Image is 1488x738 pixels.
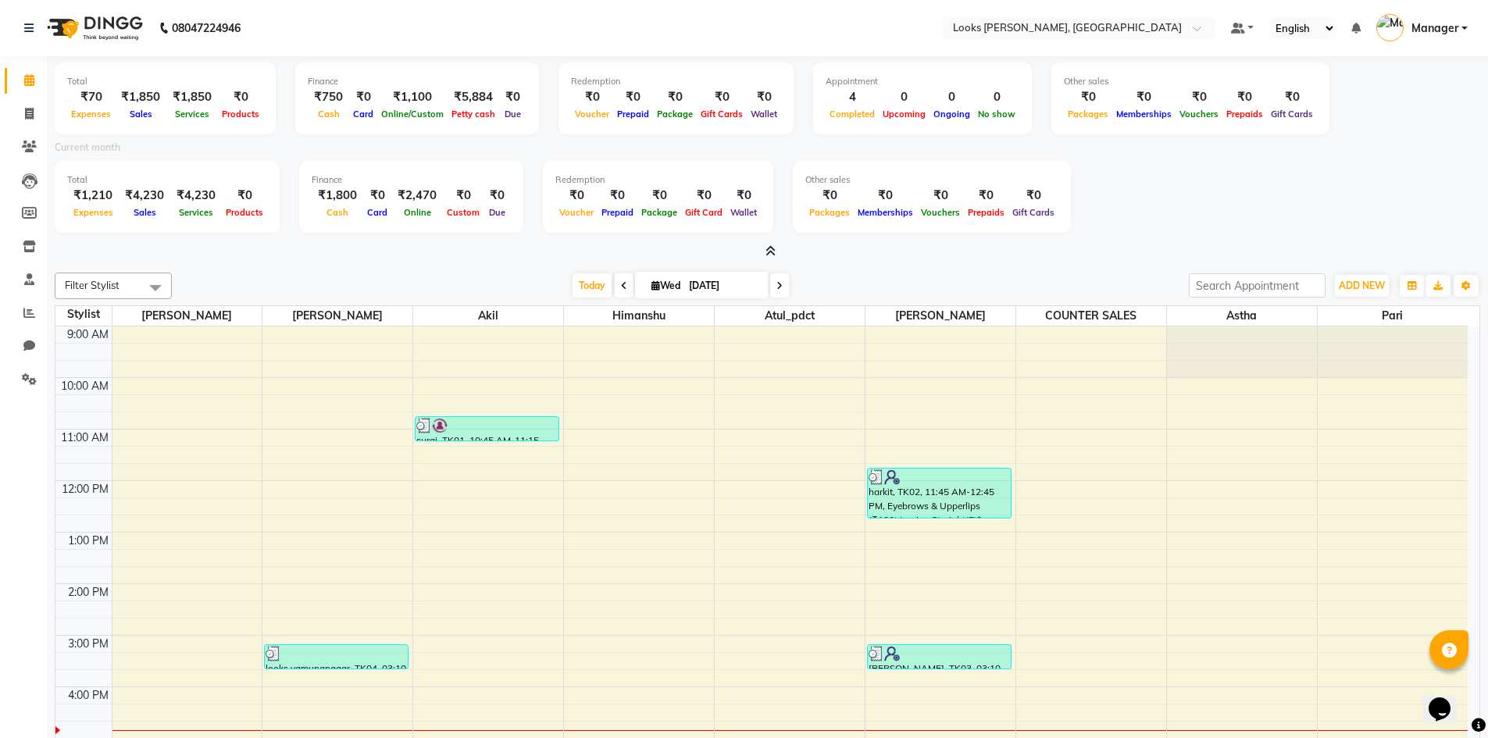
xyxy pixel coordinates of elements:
span: Sales [130,207,160,218]
span: Cash [323,207,352,218]
div: ₹2,470 [391,187,443,205]
span: Sales [126,109,156,119]
span: COUNTER SALES [1016,306,1166,326]
input: Search Appointment [1189,273,1326,298]
div: ₹0 [1222,88,1267,106]
span: No show [974,109,1019,119]
span: Package [637,207,681,218]
div: harkit, TK02, 11:45 AM-12:45 PM, Eyebrows & Upperlips (₹100),Ironing Straight(F)* (₹450) [868,469,1011,518]
span: Gift Card [681,207,726,218]
div: ₹0 [1112,88,1176,106]
span: Wed [648,280,684,291]
div: Appointment [826,75,1019,88]
div: looks yamunanagar, TK04, 03:10 PM-03:40 PM, Blow Dry Stylist(F)* (₹400) [265,645,408,668]
span: Expenses [67,109,115,119]
div: 0 [974,88,1019,106]
span: Today [573,273,612,298]
span: Cash [314,109,344,119]
div: 0 [879,88,930,106]
div: suraj, TK01, 10:45 AM-11:15 AM, Stylist Cut(M) [416,417,558,440]
span: Card [363,207,391,218]
span: Voucher [555,207,598,218]
span: Packages [1064,109,1112,119]
div: 12:00 PM [59,481,112,497]
div: ₹0 [854,187,917,205]
div: ₹0 [555,187,598,205]
div: ₹1,210 [67,187,119,205]
div: ₹0 [747,88,781,106]
div: ₹0 [484,187,511,205]
span: Vouchers [1176,109,1222,119]
div: ₹1,850 [166,88,218,106]
span: Services [171,109,213,119]
div: Finance [312,173,511,187]
span: Online [400,207,435,218]
span: Products [222,207,267,218]
label: Current month [55,141,120,155]
div: 4 [826,88,879,106]
div: ₹0 [1176,88,1222,106]
div: ₹0 [349,88,377,106]
img: Manager [1376,14,1404,41]
b: 08047224946 [172,6,241,50]
div: [PERSON_NAME], TK03, 03:10 PM-03:40 PM, Eyebrows & Upperlips (₹100) [868,645,1011,668]
div: Stylist [55,306,112,323]
span: [PERSON_NAME] [262,306,412,326]
div: Redemption [571,75,781,88]
span: Due [485,207,509,218]
span: Wallet [747,109,781,119]
span: Voucher [571,109,613,119]
div: 11:00 AM [58,430,112,446]
div: Total [67,173,267,187]
span: Custom [443,207,484,218]
div: ₹0 [218,88,263,106]
div: 1:00 PM [65,533,112,549]
div: ₹0 [1267,88,1317,106]
div: 4:00 PM [65,687,112,704]
div: ₹0 [805,187,854,205]
iframe: chat widget [1422,676,1472,722]
div: ₹5,884 [448,88,499,106]
div: Redemption [555,173,761,187]
span: Card [349,109,377,119]
div: ₹0 [1064,88,1112,106]
div: ₹0 [964,187,1008,205]
span: Memberships [1112,109,1176,119]
span: Completed [826,109,879,119]
span: Akil [413,306,563,326]
span: Manager [1411,20,1458,37]
div: Other sales [805,173,1058,187]
input: 2025-09-03 [684,274,762,298]
div: ₹0 [571,88,613,106]
span: Gift Cards [697,109,747,119]
span: Filter Stylist [65,279,120,291]
span: Prepaids [964,207,1008,218]
span: [PERSON_NAME] [865,306,1015,326]
div: ₹0 [222,187,267,205]
div: ₹4,230 [119,187,170,205]
div: ₹0 [681,187,726,205]
div: Finance [308,75,526,88]
div: ₹1,100 [377,88,448,106]
div: ₹0 [363,187,391,205]
div: ₹1,800 [312,187,363,205]
span: Package [653,109,697,119]
span: Gift Cards [1008,207,1058,218]
span: Products [218,109,263,119]
div: ₹0 [637,187,681,205]
div: ₹0 [499,88,526,106]
span: Gift Cards [1267,109,1317,119]
span: Atul_pdct [715,306,865,326]
div: ₹0 [1008,187,1058,205]
span: Online/Custom [377,109,448,119]
div: 2:00 PM [65,584,112,601]
span: Memberships [854,207,917,218]
div: ₹0 [653,88,697,106]
span: Due [501,109,525,119]
span: Upcoming [879,109,930,119]
div: 10:00 AM [58,378,112,394]
span: Packages [805,207,854,218]
div: ₹0 [613,88,653,106]
div: ₹0 [917,187,964,205]
span: Ongoing [930,109,974,119]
